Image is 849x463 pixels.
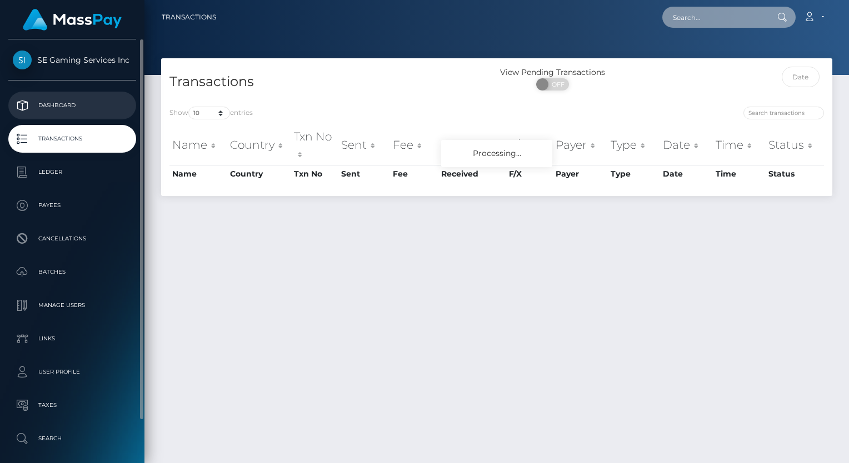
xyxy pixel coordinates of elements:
[608,125,660,165] th: Type
[291,165,338,183] th: Txn No
[13,297,132,314] p: Manage Users
[713,165,766,183] th: Time
[8,225,136,253] a: Cancellations
[8,391,136,419] a: Taxes
[743,107,824,119] input: Search transactions
[338,125,390,165] th: Sent
[13,97,132,114] p: Dashboard
[660,125,713,165] th: Date
[23,9,122,31] img: MassPay Logo
[660,165,713,183] th: Date
[8,358,136,386] a: User Profile
[8,258,136,286] a: Batches
[13,364,132,380] p: User Profile
[13,197,132,214] p: Payees
[169,72,488,92] h4: Transactions
[13,430,132,447] p: Search
[438,125,506,165] th: Received
[766,165,824,183] th: Status
[438,165,506,183] th: Received
[506,165,552,183] th: F/X
[291,125,338,165] th: Txn No
[8,325,136,353] a: Links
[13,264,132,280] p: Batches
[8,125,136,153] a: Transactions
[542,78,570,90] span: OFF
[506,125,552,165] th: F/X
[13,51,32,69] img: SE Gaming Services Inc
[162,6,216,29] a: Transactions
[8,92,136,119] a: Dashboard
[553,165,608,183] th: Payer
[8,192,136,219] a: Payees
[8,158,136,186] a: Ledger
[608,165,660,183] th: Type
[338,165,390,183] th: Sent
[169,107,253,119] label: Show entries
[390,165,438,183] th: Fee
[169,165,227,183] th: Name
[13,230,132,247] p: Cancellations
[782,67,820,87] input: Date filter
[662,7,767,28] input: Search...
[13,130,132,147] p: Transactions
[227,165,291,183] th: Country
[227,125,291,165] th: Country
[766,125,824,165] th: Status
[188,107,230,119] select: Showentries
[13,330,132,347] p: Links
[390,125,438,165] th: Fee
[497,67,608,78] div: View Pending Transactions
[13,397,132,414] p: Taxes
[8,425,136,452] a: Search
[553,125,608,165] th: Payer
[8,55,136,65] span: SE Gaming Services Inc
[8,291,136,319] a: Manage Users
[13,164,132,180] p: Ledger
[169,125,227,165] th: Name
[713,125,766,165] th: Time
[441,140,552,167] div: Processing...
